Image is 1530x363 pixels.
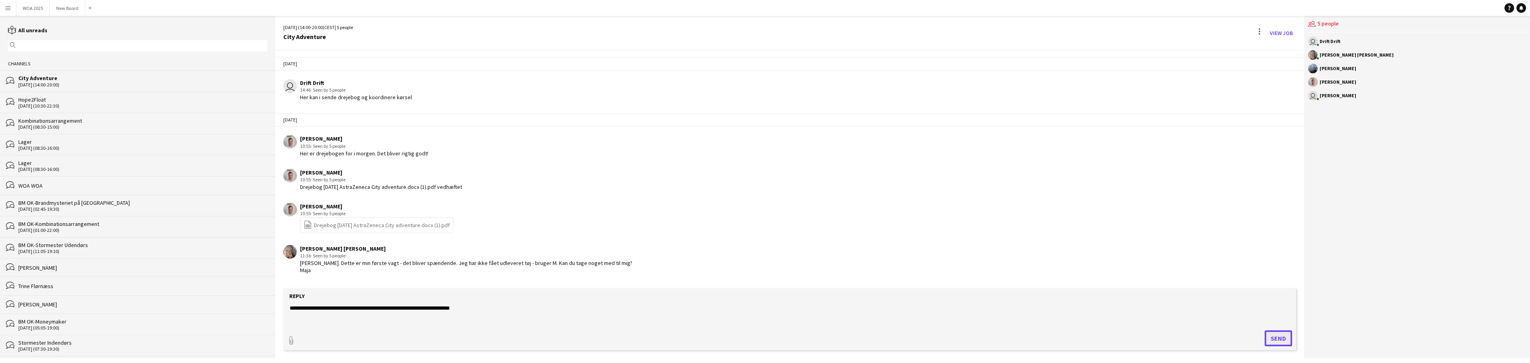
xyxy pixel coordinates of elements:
div: [PERSON_NAME] [1320,80,1356,84]
div: Lager [18,159,267,167]
div: [PERSON_NAME]. Dette er min første vagt - det bliver spændende. Jeg har ikke fået udleveret tøj -... [300,259,632,274]
span: · Seen by 5 people [311,210,345,216]
div: [DATE] [275,113,1304,127]
div: [PERSON_NAME] [PERSON_NAME] [1320,53,1394,57]
div: BM OK-Moneymaker [18,318,267,325]
a: All unreads [8,27,47,34]
div: 10:55 [300,210,453,217]
div: [DATE] (08:30-16:00) [18,145,267,151]
div: Kombinationsarrangement [18,117,267,124]
div: [DATE] [275,57,1304,71]
div: 5 people [1308,16,1526,33]
div: Drift Drift [300,79,412,86]
div: [DATE] (11:05-19:10) [18,249,267,254]
div: [DATE] (01:00-22:00) [18,228,267,233]
div: [DATE] (05:05-19:00) [18,325,267,331]
div: Drift Drift [1320,39,1340,44]
span: · Seen by 5 people [311,87,345,93]
div: 10:55 [300,176,462,183]
div: [PERSON_NAME] [18,301,267,308]
div: [DATE] (08:30-16:00) [18,167,267,172]
div: [PERSON_NAME] [300,203,453,210]
span: · Seen by 5 people [311,143,345,149]
button: Send [1265,330,1292,346]
div: Lager [18,138,267,145]
a: Drejebog [DATE] AstraZeneca City adventure.docx (1).pdf [304,220,450,230]
div: [PERSON_NAME] [18,264,267,271]
div: [PERSON_NAME] [300,135,428,142]
label: Reply [289,292,305,300]
div: [DATE] (10:30-22:30) [18,103,267,109]
div: BM OK-Kombinationsarrangement [18,220,267,228]
div: [PERSON_NAME] [300,169,462,176]
div: [DATE] (14:00-20:00) [18,82,267,88]
div: [PERSON_NAME] [PERSON_NAME] [300,245,632,252]
div: Trine Flørnæss [18,283,267,290]
div: Drejebog [DATE] AstraZeneca City adventure.docx (1).pdf vedhæftet [300,183,462,190]
button: New Board [50,0,85,16]
span: CEST [324,24,335,30]
div: [DATE] (07:30-19:30) [18,346,267,352]
div: [PERSON_NAME] [1320,93,1356,98]
div: 10:55 [300,143,428,150]
div: [DATE] (02:45-19:30) [18,206,267,212]
div: City Adventure [283,33,353,40]
span: · Seen by 5 people [311,253,345,259]
div: [DATE] (08:30-15:00) [18,124,267,130]
a: View Job [1267,27,1296,39]
div: Her kan i sende drejebog og koordinere kørsel [300,94,412,101]
div: Stormester Indendørs [18,339,267,346]
div: [PERSON_NAME] [1320,66,1356,71]
div: City Adventure [18,75,267,82]
div: 14:46 [300,86,412,94]
div: [DATE] (14:00-20:00) | 5 people [283,24,353,31]
button: WOA 2025 [16,0,50,16]
div: 11:36 [300,252,632,259]
span: · Seen by 5 people [311,177,345,182]
div: BM OK-Stormester Udendørs [18,241,267,249]
div: WOA WOA [18,182,267,189]
div: BM OK-Brandmysteriet på [GEOGRAPHIC_DATA] [18,199,267,206]
div: Hope2Float [18,96,267,103]
div: Her er drejebogen for i morgen. Det bliver rigtig godt! [300,150,428,157]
